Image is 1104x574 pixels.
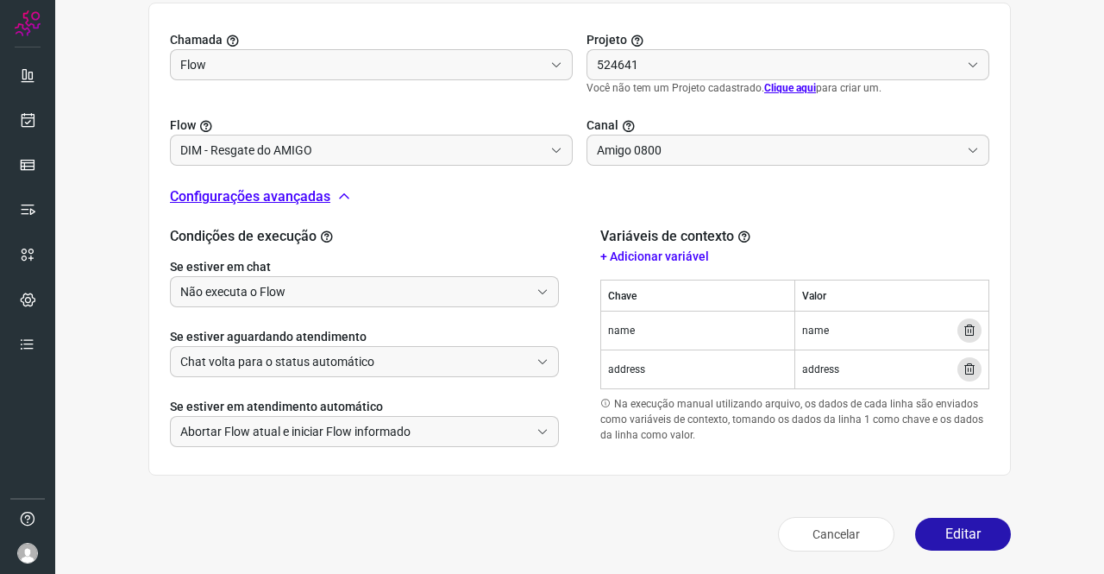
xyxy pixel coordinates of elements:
input: Você precisa criar/selecionar um Projeto. [180,136,543,165]
p: Na execução manual utilizando arquivo, os dados de cada linha são enviados como variáveis de cont... [600,396,989,443]
p: Configurações avançadas [170,186,330,207]
span: Projeto [586,31,627,49]
label: Se estiver aguardando atendimento [170,328,559,346]
td: address [601,350,795,389]
span: address [802,362,839,377]
p: + Adicionar variável [600,248,989,266]
input: Selecione [180,277,530,306]
label: Se estiver em chat [170,258,559,276]
button: Editar [915,518,1011,551]
h2: Variáveis de contexto [600,228,755,244]
p: Você não tem um Projeto cadastrado. para criar um. [586,80,989,96]
img: avatar-user-boy.jpg [17,543,38,564]
td: name [601,312,795,350]
span: Chamada [170,31,223,49]
label: Se estiver em atendimento automático [170,398,559,416]
th: Valor [795,281,989,312]
input: Selecione [180,347,530,376]
input: Selecionar projeto [597,50,960,79]
span: name [802,323,829,338]
span: Canal [586,117,618,135]
input: Selecione um canal [597,136,960,165]
img: Logo [15,10,41,36]
input: Selecione [180,417,530,446]
span: Flow [170,117,196,135]
th: Chave [601,281,795,312]
h2: Condições de execução [170,228,559,244]
button: Cancelar [778,517,894,552]
input: Selecionar projeto [180,50,543,79]
a: Clique aqui [764,82,816,94]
